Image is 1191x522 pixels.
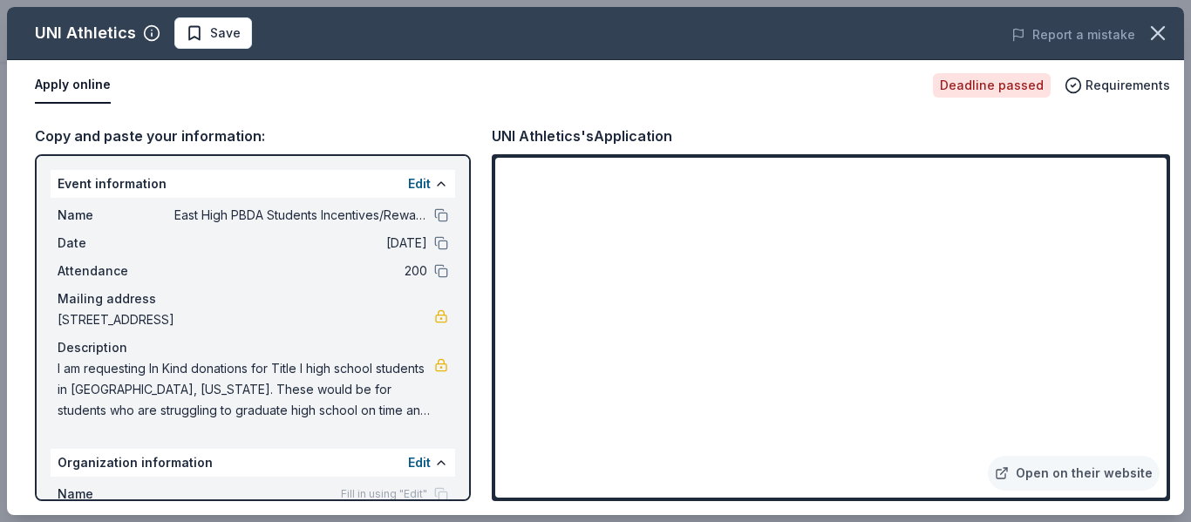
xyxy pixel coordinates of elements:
[408,173,431,194] button: Edit
[35,125,471,147] div: Copy and paste your information:
[174,261,427,281] span: 200
[1086,75,1170,96] span: Requirements
[492,125,672,147] div: UNI Athletics's Application
[58,233,174,254] span: Date
[988,456,1160,491] a: Open on their website
[174,17,252,49] button: Save
[58,288,448,309] div: Mailing address
[35,67,111,104] button: Apply online
[58,484,174,505] span: Name
[1065,75,1170,96] button: Requirements
[35,19,136,47] div: UNI Athletics
[58,337,448,358] div: Description
[174,233,427,254] span: [DATE]
[341,487,427,501] span: Fill in using "Edit"
[174,205,427,226] span: East High PBDA Students Incentives/Rewards
[58,358,434,421] span: I am requesting In Kind donations for Title I high school students in [GEOGRAPHIC_DATA], [US_STAT...
[58,309,434,330] span: [STREET_ADDRESS]
[58,261,174,281] span: Attendance
[210,23,241,44] span: Save
[51,449,455,477] div: Organization information
[933,73,1051,98] div: Deadline passed
[1011,24,1135,45] button: Report a mistake
[58,205,174,226] span: Name
[51,170,455,198] div: Event information
[408,452,431,473] button: Edit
